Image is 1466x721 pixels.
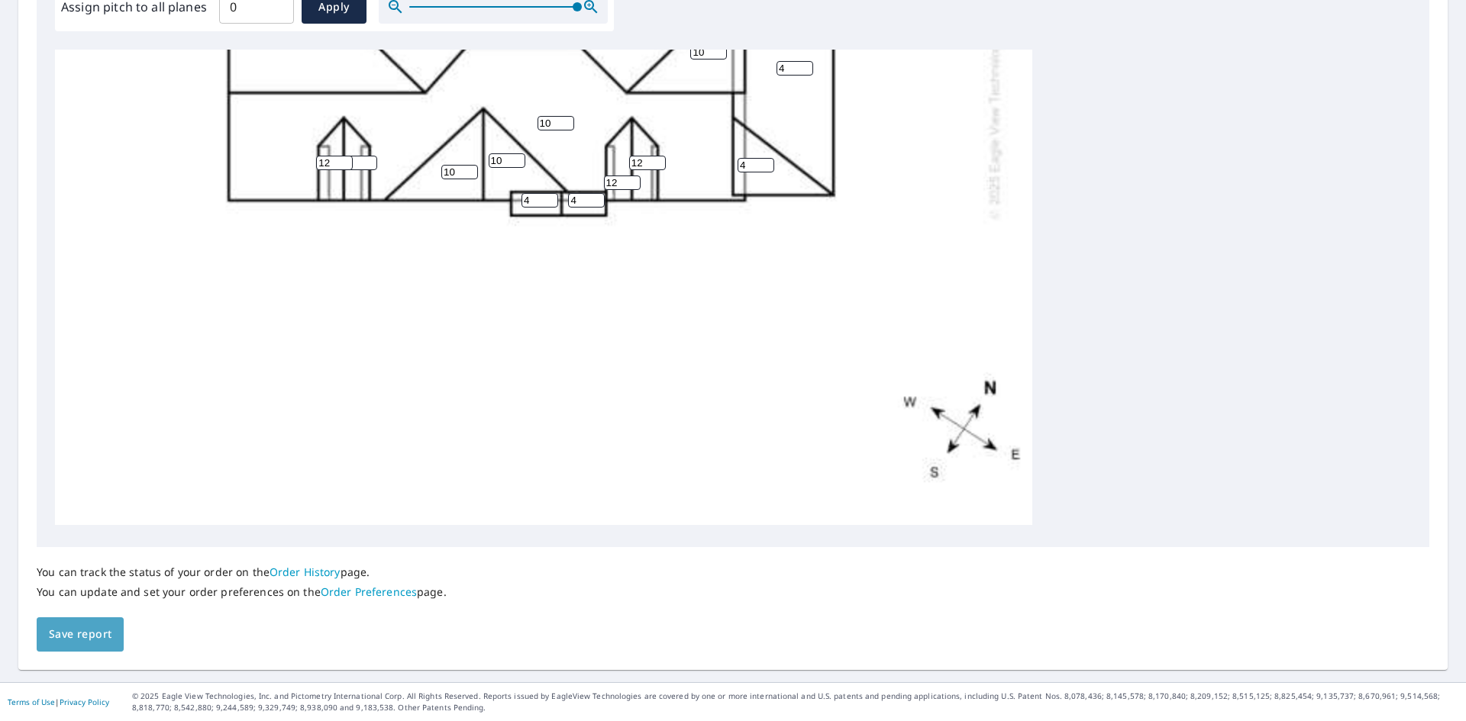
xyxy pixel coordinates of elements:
p: You can track the status of your order on the page. [37,565,447,579]
p: © 2025 Eagle View Technologies, Inc. and Pictometry International Corp. All Rights Reserved. Repo... [132,690,1458,713]
span: Save report [49,625,111,644]
a: Privacy Policy [60,697,109,707]
p: You can update and set your order preferences on the page. [37,585,447,599]
a: Order Preferences [321,584,417,599]
a: Order History [270,565,341,579]
button: Save report [37,617,124,652]
a: Terms of Use [8,697,55,707]
p: | [8,697,109,707]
